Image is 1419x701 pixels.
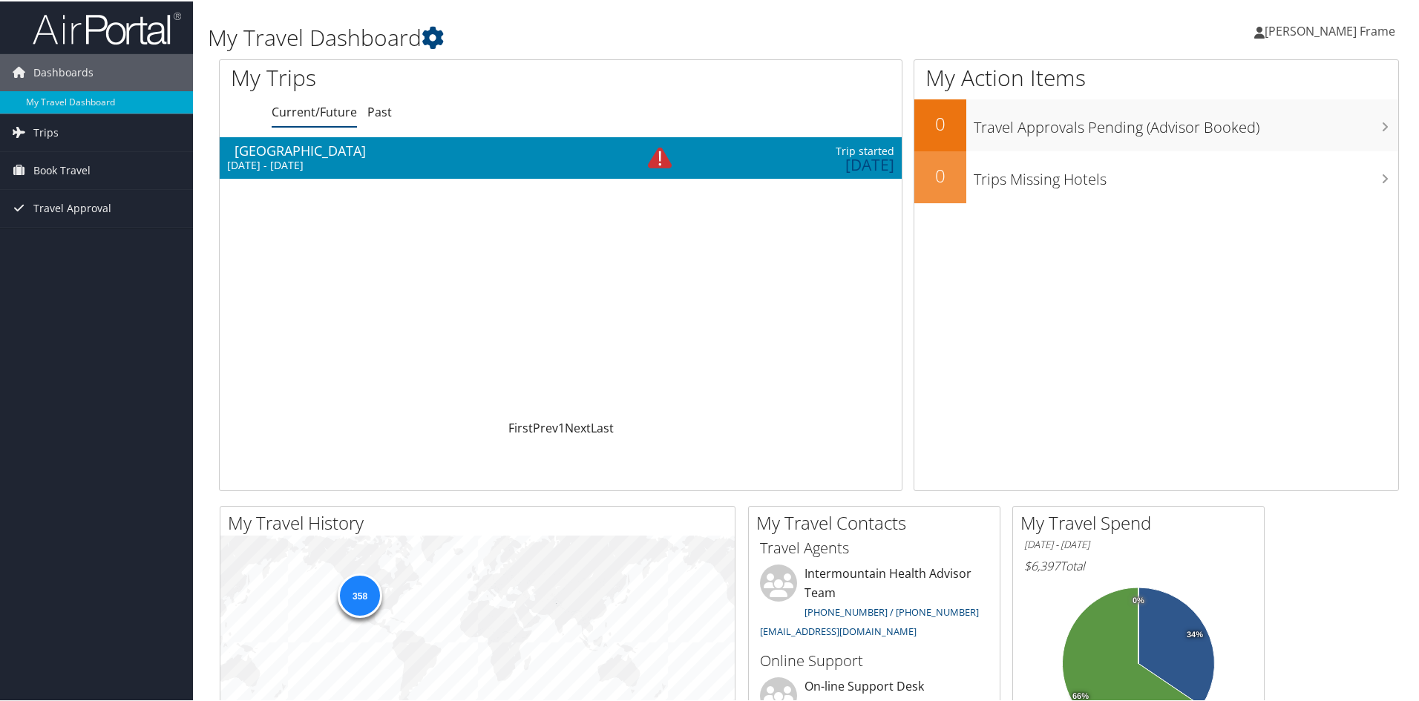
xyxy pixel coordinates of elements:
[974,160,1398,188] h3: Trips Missing Hotels
[914,61,1398,92] h1: My Action Items
[33,151,91,188] span: Book Travel
[1020,509,1264,534] h2: My Travel Spend
[1072,691,1089,700] tspan: 66%
[1133,595,1144,604] tspan: 0%
[648,145,672,168] img: alert-flat-solid-warning.png
[914,162,966,187] h2: 0
[1024,556,1060,573] span: $6,397
[33,10,181,45] img: airportal-logo.png
[565,418,591,435] a: Next
[228,509,735,534] h2: My Travel History
[33,53,94,90] span: Dashboards
[33,113,59,150] span: Trips
[914,150,1398,202] a: 0Trips Missing Hotels
[272,102,357,119] a: Current/Future
[227,157,602,171] div: [DATE] - [DATE]
[338,572,382,616] div: 358
[914,98,1398,150] a: 0Travel Approvals Pending (Advisor Booked)
[591,418,614,435] a: Last
[1265,22,1395,38] span: [PERSON_NAME] Frame
[756,509,1000,534] h2: My Travel Contacts
[33,188,111,226] span: Travel Approval
[508,418,533,435] a: First
[367,102,392,119] a: Past
[760,623,917,636] a: [EMAIL_ADDRESS][DOMAIN_NAME]
[804,604,979,617] a: [PHONE_NUMBER] / [PHONE_NUMBER]
[558,418,565,435] a: 1
[1024,536,1253,550] h6: [DATE] - [DATE]
[533,418,558,435] a: Prev
[1187,629,1203,638] tspan: 34%
[974,108,1398,136] h3: Travel Approvals Pending (Advisor Booked)
[231,61,606,92] h1: My Trips
[760,649,989,670] h3: Online Support
[760,536,989,557] h3: Travel Agents
[1254,7,1410,52] a: [PERSON_NAME] Frame
[1024,556,1253,573] h6: Total
[706,143,894,157] div: Trip started
[753,563,996,642] li: Intermountain Health Advisor Team
[235,142,609,156] div: [GEOGRAPHIC_DATA]
[208,21,1009,52] h1: My Travel Dashboard
[706,157,894,170] div: [DATE]
[914,110,966,135] h2: 0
